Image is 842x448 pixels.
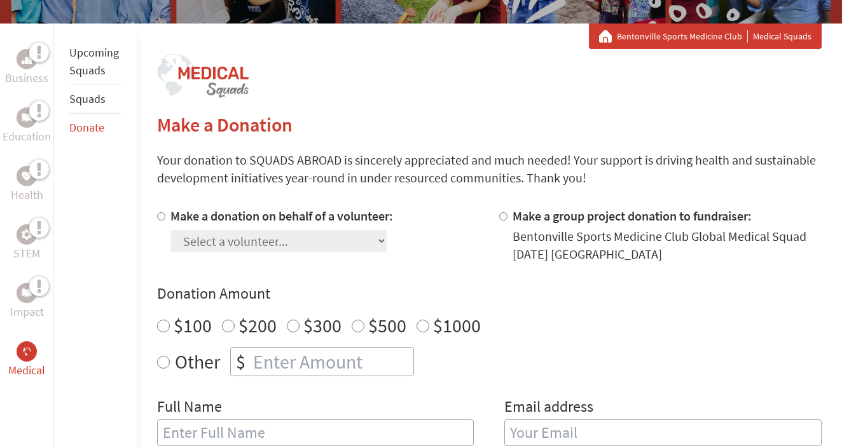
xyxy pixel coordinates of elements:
p: Business [5,69,48,87]
img: STEM [22,229,32,240]
li: Donate [69,114,121,142]
p: Your donation to SQUADS ABROAD is sincerely appreciated and much needed! Your support is driving ... [157,151,822,187]
a: HealthHealth [11,166,43,204]
label: Email address [504,397,593,419]
label: $100 [174,313,212,337]
a: ImpactImpact [10,283,44,321]
label: $500 [368,313,406,337]
p: Health [11,186,43,204]
a: Upcoming Squads [69,45,119,78]
label: Other [175,347,220,376]
div: Medical [17,341,37,362]
li: Upcoming Squads [69,39,121,85]
label: Make a donation on behalf of a volunteer: [170,208,393,224]
label: Full Name [157,397,222,419]
img: Business [22,54,32,64]
div: Bentonville Sports Medicine Club Global Medical Squad [DATE] [GEOGRAPHIC_DATA] [513,227,822,263]
p: Medical [8,362,45,379]
a: Squads [69,92,106,106]
li: Squads [69,85,121,114]
img: logo-medical-squads.png [157,54,249,98]
p: STEM [13,245,40,262]
p: Education [3,128,51,146]
label: Make a group project donation to fundraiser: [513,208,752,224]
div: $ [231,348,251,376]
a: Bentonville Sports Medicine Club [617,30,748,43]
img: Education [22,113,32,122]
div: STEM [17,224,37,245]
input: Your Email [504,419,822,446]
img: Medical [22,346,32,356]
p: Impact [10,303,44,321]
a: STEMSTEM [13,224,40,262]
div: Impact [17,283,37,303]
div: Medical Squads [599,30,811,43]
div: Business [17,49,37,69]
div: Health [17,166,37,186]
img: Health [22,172,32,180]
h4: Donation Amount [157,283,822,304]
label: $200 [238,313,277,337]
label: $1000 [433,313,481,337]
h2: Make a Donation [157,113,822,136]
img: Impact [22,288,32,297]
input: Enter Full Name [157,419,474,446]
label: $300 [303,313,342,337]
a: BusinessBusiness [5,49,48,87]
input: Enter Amount [251,348,413,376]
div: Education [17,107,37,128]
a: Donate [69,120,104,135]
a: MedicalMedical [8,341,45,379]
a: EducationEducation [3,107,51,146]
